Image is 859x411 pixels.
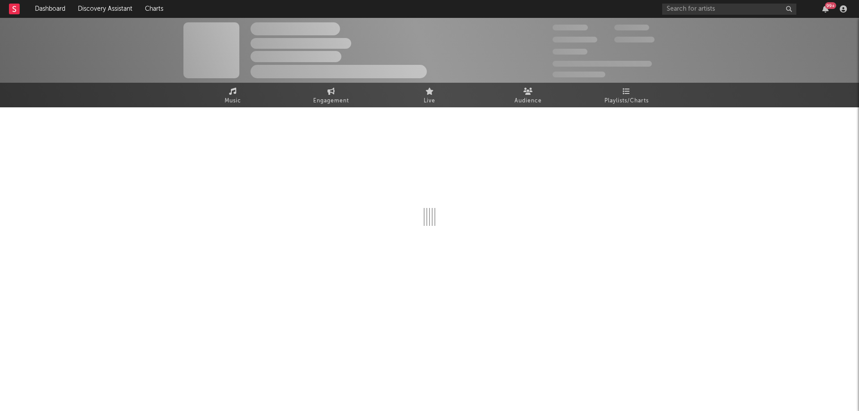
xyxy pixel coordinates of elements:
[553,72,605,77] span: Jump Score: 85.0
[479,83,577,107] a: Audience
[553,61,652,67] span: 50 000 000 Monthly Listeners
[282,83,380,107] a: Engagement
[380,83,479,107] a: Live
[822,5,829,13] button: 99+
[183,83,282,107] a: Music
[604,96,649,106] span: Playlists/Charts
[662,4,796,15] input: Search for artists
[553,37,597,42] span: 50 000 000
[614,25,649,30] span: 100 000
[553,49,587,55] span: 100 000
[614,37,655,42] span: 1 000 000
[825,2,836,9] div: 99 +
[577,83,676,107] a: Playlists/Charts
[553,25,588,30] span: 300 000
[225,96,241,106] span: Music
[313,96,349,106] span: Engagement
[424,96,435,106] span: Live
[515,96,542,106] span: Audience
